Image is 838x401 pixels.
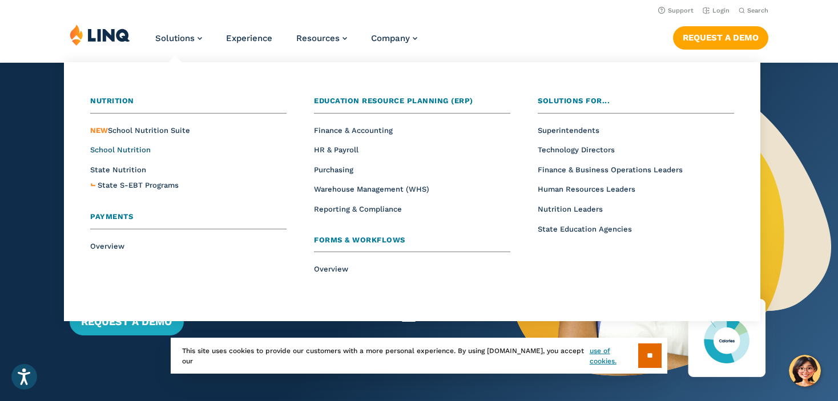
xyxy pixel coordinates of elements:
a: Nutrition [90,95,287,114]
a: Purchasing [314,165,353,174]
a: Finance & Business Operations Leaders [538,165,683,174]
a: Overview [314,265,348,273]
img: LINQ | K‑12 Software [70,24,130,46]
a: Education Resource Planning (ERP) [314,95,510,114]
a: HR & Payroll [314,145,358,154]
a: Nutrition Leaders [538,205,603,213]
nav: Button Navigation [673,24,768,49]
button: Hello, have a question? Let’s chat. [789,355,821,387]
span: Payments [90,212,133,221]
span: Solutions [155,33,195,43]
span: NEW [90,126,108,135]
a: School Nutrition [90,145,151,154]
span: Forms & Workflows [314,236,405,244]
a: Solutions [155,33,202,43]
span: Resources [296,33,340,43]
a: Support [658,7,694,14]
a: Technology Directors [538,145,615,154]
a: NEWSchool Nutrition Suite [90,126,190,135]
a: Human Resources Leaders [538,185,635,193]
a: State Nutrition [90,165,146,174]
span: Nutrition [90,96,134,105]
button: Open Search Bar [739,6,768,15]
a: Overview [90,242,124,250]
a: Warehouse Management (WHS) [314,185,429,193]
a: Solutions for... [538,95,734,114]
span: Education Resource Planning (ERP) [314,96,473,105]
a: Finance & Accounting [314,126,393,135]
div: This site uses cookies to provide our customers with a more personal experience. By using [DOMAIN... [171,338,667,374]
a: Request a Demo [673,26,768,49]
a: Resources [296,33,347,43]
span: Company [371,33,410,43]
a: State Education Agencies [538,225,632,233]
span: School Nutrition Suite [90,126,190,135]
span: Solutions for... [538,96,610,105]
a: Company [371,33,417,43]
nav: Primary Navigation [155,24,417,62]
a: Reporting & Compliance [314,205,402,213]
a: Payments [90,211,287,229]
span: State S-EBT Programs [98,181,179,189]
a: State S-EBT Programs [98,180,179,192]
a: Experience [226,33,272,43]
a: Login [703,7,730,14]
a: Request a Demo [70,308,183,335]
a: Forms & Workflows [314,234,510,253]
a: use of cookies. [590,346,638,366]
a: Superintendents [538,126,599,135]
span: Search [747,7,768,14]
